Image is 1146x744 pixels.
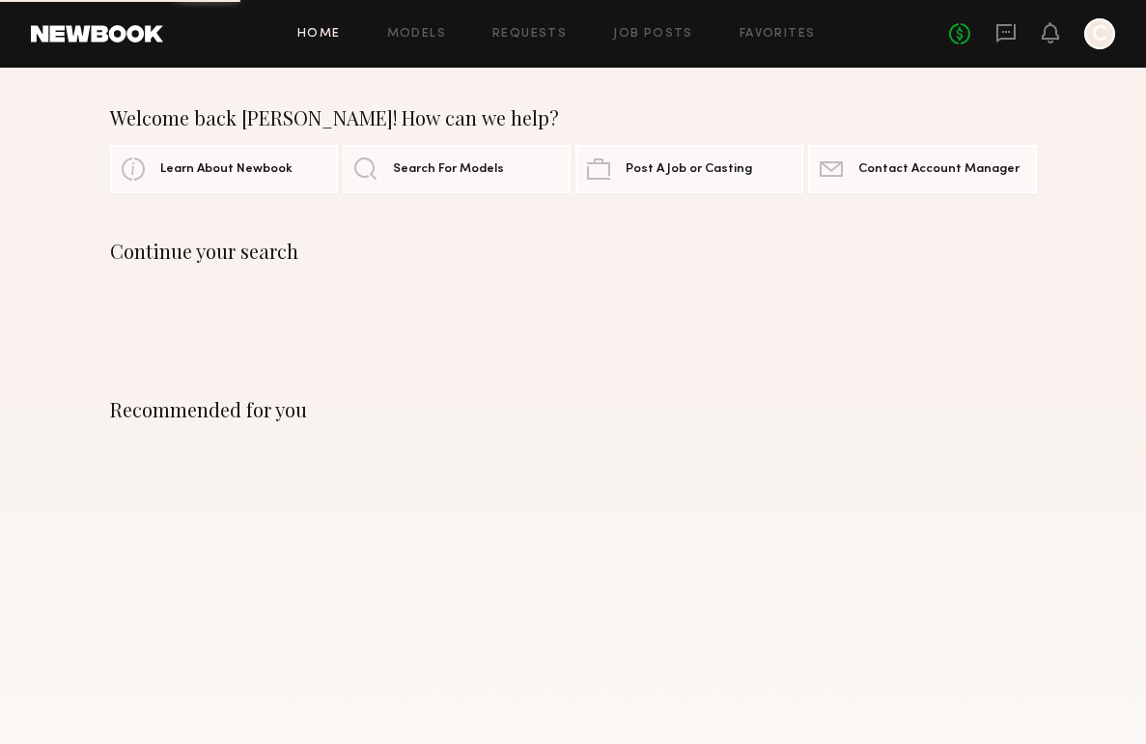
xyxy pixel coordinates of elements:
span: Learn About Newbook [160,163,293,176]
a: Job Posts [613,28,693,41]
span: Contact Account Manager [858,163,1020,176]
a: Models [387,28,446,41]
a: Requests [492,28,567,41]
a: Learn About Newbook [110,145,338,193]
a: Search For Models [343,145,571,193]
a: C [1084,18,1115,49]
div: Continue your search [110,240,1037,263]
a: Favorites [740,28,816,41]
a: Home [297,28,341,41]
a: Post A Job or Casting [575,145,803,193]
div: Recommended for you [110,398,1037,421]
div: Welcome back [PERSON_NAME]! How can we help? [110,106,1037,129]
span: Post A Job or Casting [626,163,752,176]
span: Search For Models [393,163,504,176]
a: Contact Account Manager [808,145,1036,193]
